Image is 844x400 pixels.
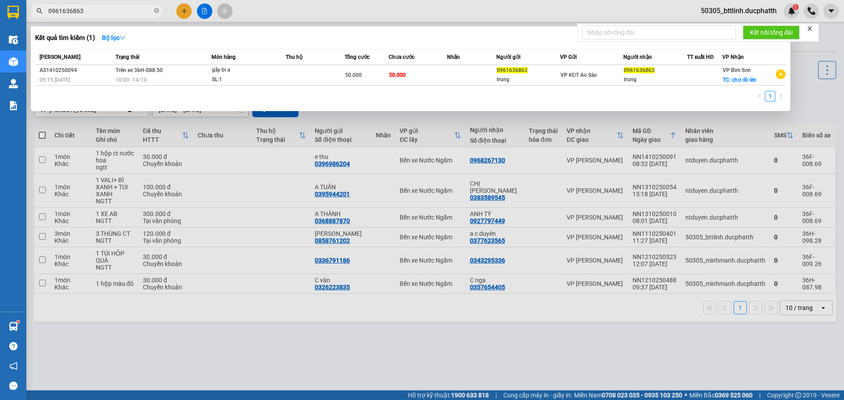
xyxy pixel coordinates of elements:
a: 1 [765,91,775,101]
span: close-circle [154,8,159,13]
li: Previous Page [754,91,765,101]
li: Next Page [775,91,786,101]
img: warehouse-icon [9,322,18,331]
span: left [757,93,762,98]
strong: Bộ lọc [102,34,126,41]
span: VP Gửi [560,54,577,60]
span: 0961636863 [624,67,655,73]
span: Người nhận [623,54,652,60]
span: Tổng cước [345,54,370,60]
span: Trên xe 36H-088.50 [116,67,163,73]
img: warehouse-icon [9,35,18,44]
button: Bộ lọcdown [95,31,133,45]
button: Kết nối tổng đài [743,25,800,40]
span: Trạng thái [116,54,139,60]
span: Kết nối tổng đài [750,28,793,37]
h3: Kết quả tìm kiếm ( 1 ) [35,33,95,43]
span: 50.000 [345,72,362,78]
span: Người gửi [496,54,520,60]
input: Nhập số tổng đài [582,25,736,40]
div: AS1410250094 [40,66,113,75]
span: VP KĐT Ao Sào [560,72,597,78]
div: SL: 1 [212,75,278,85]
span: [PERSON_NAME] [40,54,80,60]
img: solution-icon [9,101,18,110]
span: search [36,8,43,14]
div: trung [497,75,560,84]
input: Tìm tên, số ĐT hoặc mã đơn [48,6,152,16]
div: gây bi a [212,65,278,75]
button: left [754,91,765,101]
span: 50.000 [389,72,406,78]
span: plus-circle [776,69,786,79]
div: trung [624,75,687,84]
span: TC: chợ đò lèn [723,77,757,83]
span: 10:00 - 14/10 [116,77,147,83]
span: VP Nhận [722,54,744,60]
img: warehouse-icon [9,79,18,88]
li: 1 [765,91,775,101]
span: TT xuất HĐ [687,54,714,60]
span: notification [9,362,18,370]
sup: 1 [17,321,19,323]
img: warehouse-icon [9,57,18,66]
span: close-circle [154,7,159,15]
span: question-circle [9,342,18,350]
img: logo-vxr [7,6,19,19]
span: close [807,25,813,32]
span: VP Bỉm Sơn [723,67,751,73]
span: right [778,93,783,98]
span: message [9,382,18,390]
span: down [120,35,126,41]
span: Chưa cước [389,54,415,60]
button: right [775,91,786,101]
span: Thu hộ [286,54,302,60]
span: Món hàng [211,54,236,60]
span: 0961636863 [497,67,527,73]
span: Nhãn [447,54,460,60]
span: 09:15 [DATE] [40,77,70,83]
